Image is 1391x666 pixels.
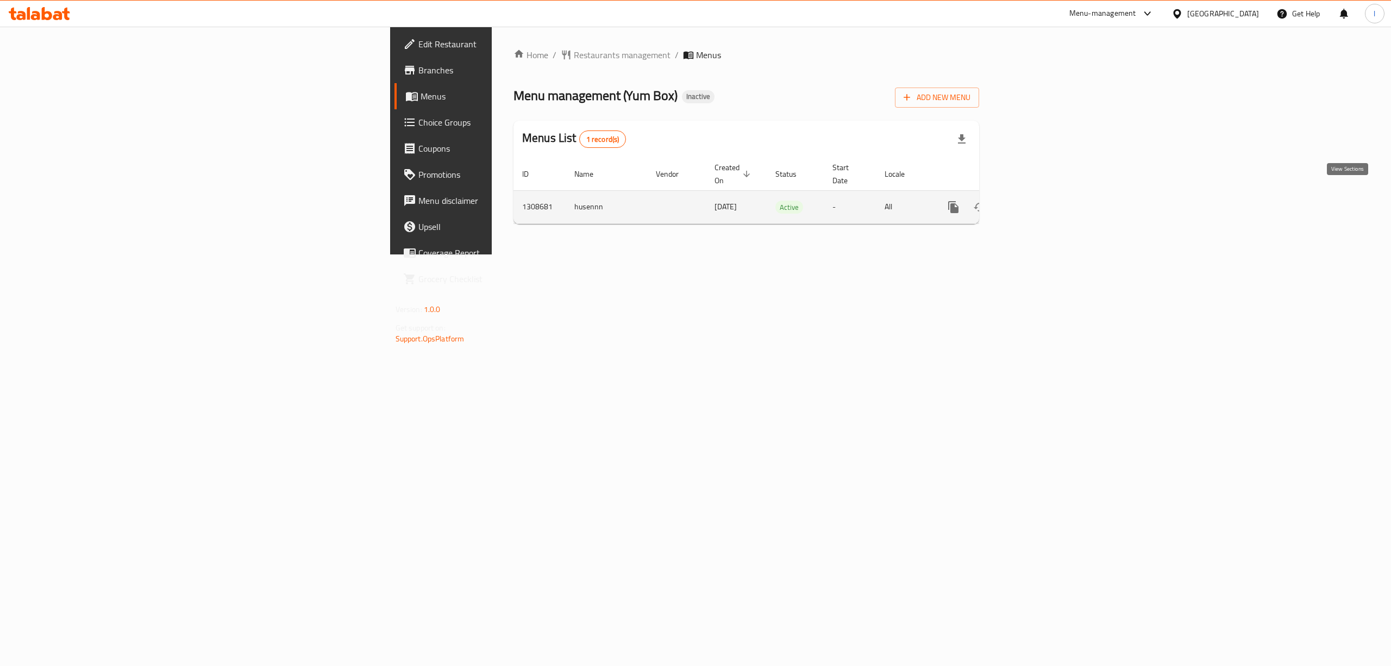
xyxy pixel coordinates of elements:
[715,161,754,187] span: Created On
[394,83,623,109] a: Menus
[885,167,919,180] span: Locale
[394,31,623,57] a: Edit Restaurant
[904,91,970,104] span: Add New Menu
[418,168,614,181] span: Promotions
[394,188,623,214] a: Menu disclaimer
[421,90,614,103] span: Menus
[775,167,811,180] span: Status
[715,200,737,214] span: [DATE]
[418,116,614,129] span: Choice Groups
[394,240,623,266] a: Coverage Report
[579,130,626,148] div: Total records count
[418,194,614,207] span: Menu disclaimer
[932,158,1054,191] th: Actions
[513,158,1054,224] table: enhanced table
[522,167,543,180] span: ID
[941,194,967,220] button: more
[396,302,422,316] span: Version:
[424,302,441,316] span: 1.0.0
[394,57,623,83] a: Branches
[394,135,623,161] a: Coupons
[574,167,607,180] span: Name
[675,48,679,61] li: /
[876,190,932,223] td: All
[895,88,979,108] button: Add New Menu
[696,48,721,61] span: Menus
[1187,8,1259,20] div: [GEOGRAPHIC_DATA]
[418,272,614,285] span: Grocery Checklist
[1069,7,1136,20] div: Menu-management
[418,38,614,51] span: Edit Restaurant
[418,220,614,233] span: Upsell
[682,92,715,101] span: Inactive
[394,109,623,135] a: Choice Groups
[418,142,614,155] span: Coupons
[396,332,465,346] a: Support.OpsPlatform
[396,321,446,335] span: Get support on:
[394,266,623,292] a: Grocery Checklist
[1374,8,1375,20] span: l
[418,64,614,77] span: Branches
[580,134,626,145] span: 1 record(s)
[949,126,975,152] div: Export file
[775,201,803,214] span: Active
[418,246,614,259] span: Coverage Report
[522,130,626,148] h2: Menus List
[394,214,623,240] a: Upsell
[513,48,979,61] nav: breadcrumb
[967,194,993,220] button: Change Status
[682,90,715,103] div: Inactive
[394,161,623,188] a: Promotions
[832,161,863,187] span: Start Date
[824,190,876,223] td: -
[656,167,693,180] span: Vendor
